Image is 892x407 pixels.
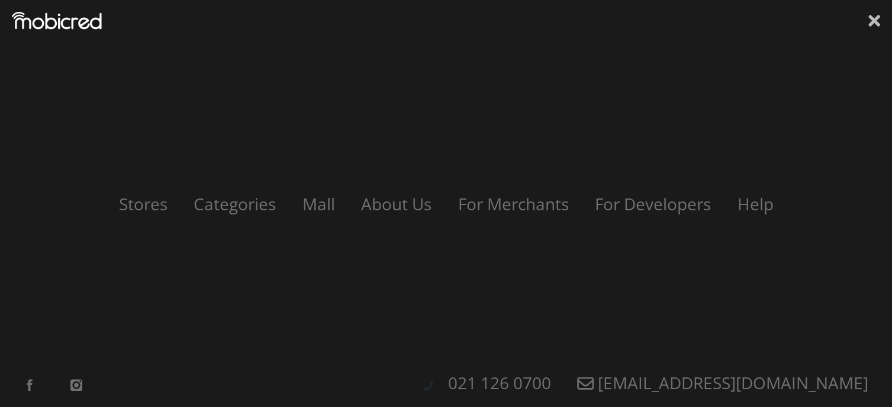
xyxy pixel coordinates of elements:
[107,193,179,215] a: Stores
[12,12,102,30] img: Mobicred
[349,193,443,215] a: About Us
[583,193,723,215] a: For Developers
[182,193,288,215] a: Categories
[565,371,880,394] a: [EMAIL_ADDRESS][DOMAIN_NAME]
[446,193,580,215] a: For Merchants
[291,193,347,215] a: Mall
[436,371,563,394] a: 021 126 0700
[725,193,785,215] a: Help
